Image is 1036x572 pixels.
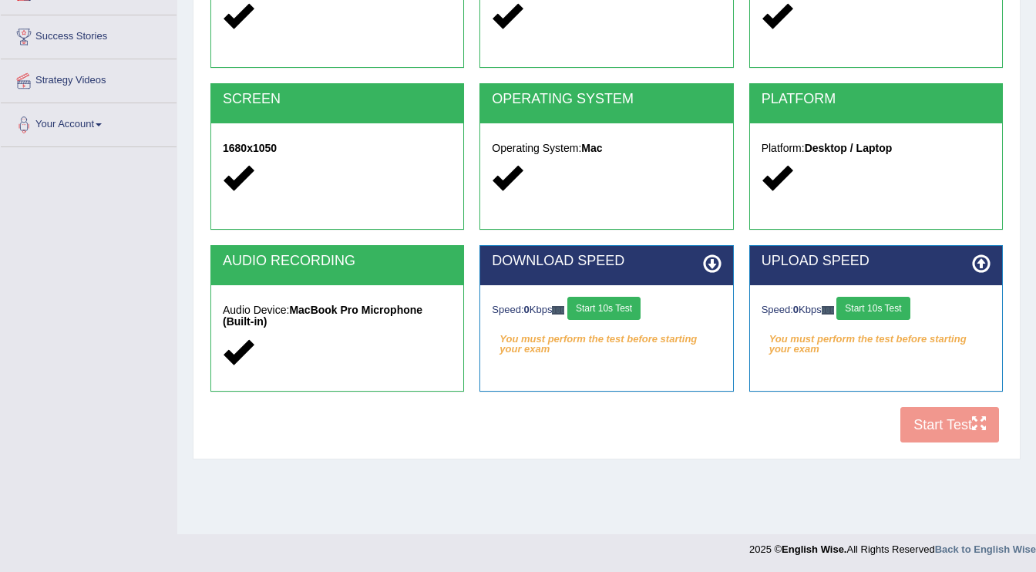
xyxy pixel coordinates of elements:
h2: UPLOAD SPEED [762,254,991,269]
strong: MacBook Pro Microphone (Built-in) [223,304,422,328]
strong: Mac [581,142,602,154]
a: Strategy Videos [1,59,177,98]
h2: OPERATING SYSTEM [492,92,721,107]
h5: Platform: [762,143,991,154]
strong: 1680x1050 [223,142,277,154]
img: ajax-loader-fb-connection.gif [822,306,834,315]
h2: SCREEN [223,92,452,107]
strong: 0 [793,304,799,315]
a: Back to English Wise [935,543,1036,555]
h2: AUDIO RECORDING [223,254,452,269]
em: You must perform the test before starting your exam [762,328,991,351]
h5: Operating System: [492,143,721,154]
div: Speed: Kbps [762,297,991,324]
a: Your Account [1,103,177,142]
div: Speed: Kbps [492,297,721,324]
div: 2025 © All Rights Reserved [749,534,1036,557]
img: ajax-loader-fb-connection.gif [552,306,564,315]
h2: PLATFORM [762,92,991,107]
button: Start 10s Test [567,297,641,320]
em: You must perform the test before starting your exam [492,328,721,351]
strong: 0 [524,304,530,315]
strong: English Wise. [782,543,846,555]
h5: Audio Device: [223,305,452,328]
h2: DOWNLOAD SPEED [492,254,721,269]
button: Start 10s Test [836,297,910,320]
a: Success Stories [1,15,177,54]
strong: Desktop / Laptop [805,142,893,154]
